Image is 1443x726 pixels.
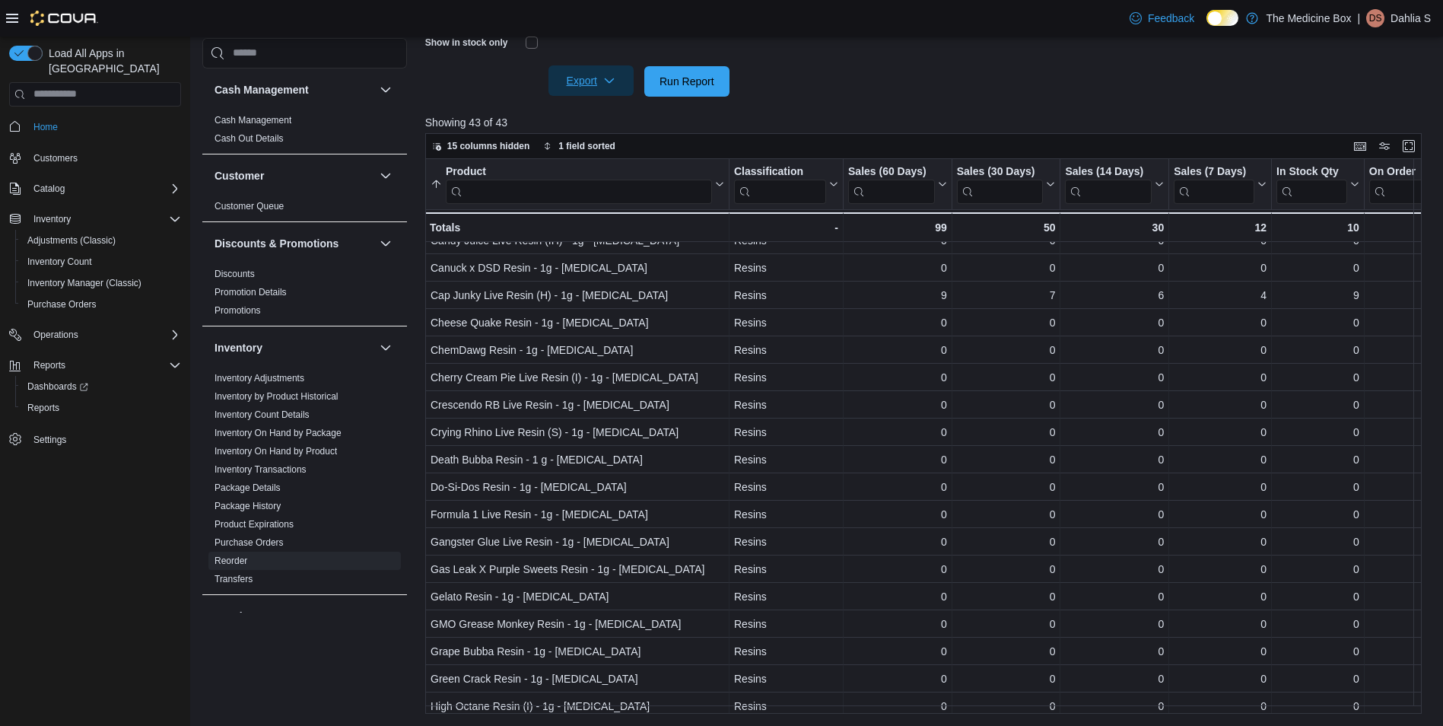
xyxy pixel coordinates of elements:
[27,180,181,198] span: Catalog
[1065,670,1164,688] div: 0
[21,377,94,396] a: Dashboards
[1206,26,1207,27] span: Dark Mode
[215,132,284,145] span: Cash Out Details
[21,295,103,314] a: Purchase Orders
[1174,314,1267,332] div: 0
[734,259,838,277] div: Resins
[27,148,181,167] span: Customers
[215,268,255,280] span: Discounts
[431,341,724,359] div: ChemDawg Resin - 1g - [MEDICAL_DATA]
[202,111,407,154] div: Cash Management
[27,326,84,344] button: Operations
[21,274,181,292] span: Inventory Manager (Classic)
[431,451,724,469] div: Death Bubba Resin - 1 g - [MEDICAL_DATA]
[660,74,714,89] span: Run Report
[215,445,337,457] span: Inventory On Hand by Product
[1369,505,1436,524] div: 0
[21,231,181,250] span: Adjustments (Classic)
[1266,9,1351,27] p: The Medicine Box
[848,451,947,469] div: 0
[27,149,84,167] a: Customers
[1276,164,1359,203] button: In Stock Qty
[33,183,65,195] span: Catalog
[1400,137,1418,155] button: Enter fullscreen
[15,294,187,315] button: Purchase Orders
[27,356,72,374] button: Reports
[848,587,947,606] div: 0
[1276,560,1359,578] div: 0
[9,110,181,490] nav: Complex example
[215,428,342,438] a: Inventory On Hand by Package
[1174,505,1267,524] div: 0
[1369,164,1424,179] div: On Order
[215,573,253,585] span: Transfers
[202,369,407,594] div: Inventory
[377,81,395,99] button: Cash Management
[215,409,310,420] a: Inventory Count Details
[215,115,291,126] a: Cash Management
[215,168,373,183] button: Customer
[27,210,181,228] span: Inventory
[215,236,373,251] button: Discounts & Promotions
[1174,615,1267,633] div: 0
[1065,642,1164,661] div: 0
[27,402,59,414] span: Reports
[27,356,181,374] span: Reports
[215,236,339,251] h3: Discounts & Promotions
[215,482,281,493] a: Package Details
[848,164,947,203] button: Sales (60 Days)
[957,164,1044,203] div: Sales (30 Days)
[848,218,947,237] div: 99
[215,518,294,530] span: Product Expirations
[957,164,1056,203] button: Sales (30 Days)
[957,615,1056,633] div: 0
[431,533,724,551] div: Gangster Glue Live Resin - 1g - [MEDICAL_DATA]
[27,118,64,136] a: Home
[1065,164,1164,203] button: Sales (14 Days)
[1065,478,1164,496] div: 0
[1276,423,1359,441] div: 0
[21,231,122,250] a: Adjustments (Classic)
[15,272,187,294] button: Inventory Manager (Classic)
[27,381,88,393] span: Dashboards
[215,482,281,494] span: Package Details
[848,231,947,250] div: 0
[15,251,187,272] button: Inventory Count
[446,164,712,203] div: Product
[3,116,187,138] button: Home
[1369,218,1436,237] div: -
[1065,259,1164,277] div: 0
[431,396,724,414] div: Crescendo RB Live Resin - 1g - [MEDICAL_DATA]
[27,298,97,310] span: Purchase Orders
[27,210,77,228] button: Inventory
[215,537,284,549] span: Purchase Orders
[1276,505,1359,524] div: 0
[1065,218,1164,237] div: 30
[27,256,92,268] span: Inventory Count
[1369,478,1436,496] div: 0
[734,642,838,661] div: Resins
[1174,218,1267,237] div: 12
[27,326,181,344] span: Operations
[431,478,724,496] div: Do-Si-Dos Resin - 1g - [MEDICAL_DATA]
[1174,533,1267,551] div: 0
[1369,560,1436,578] div: 0
[1065,341,1164,359] div: 0
[957,560,1056,578] div: 0
[734,164,838,203] button: Classification
[734,341,838,359] div: Resins
[215,390,339,403] span: Inventory by Product Historical
[377,167,395,185] button: Customer
[1369,164,1436,203] button: On Order
[848,670,947,688] div: 0
[1276,286,1359,304] div: 9
[1174,164,1254,179] div: Sales (7 Days)
[215,82,373,97] button: Cash Management
[1065,164,1152,179] div: Sales (14 Days)
[734,533,838,551] div: Resins
[848,642,947,661] div: 0
[957,478,1056,496] div: 0
[848,164,935,179] div: Sales (60 Days)
[33,152,78,164] span: Customers
[1276,341,1359,359] div: 0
